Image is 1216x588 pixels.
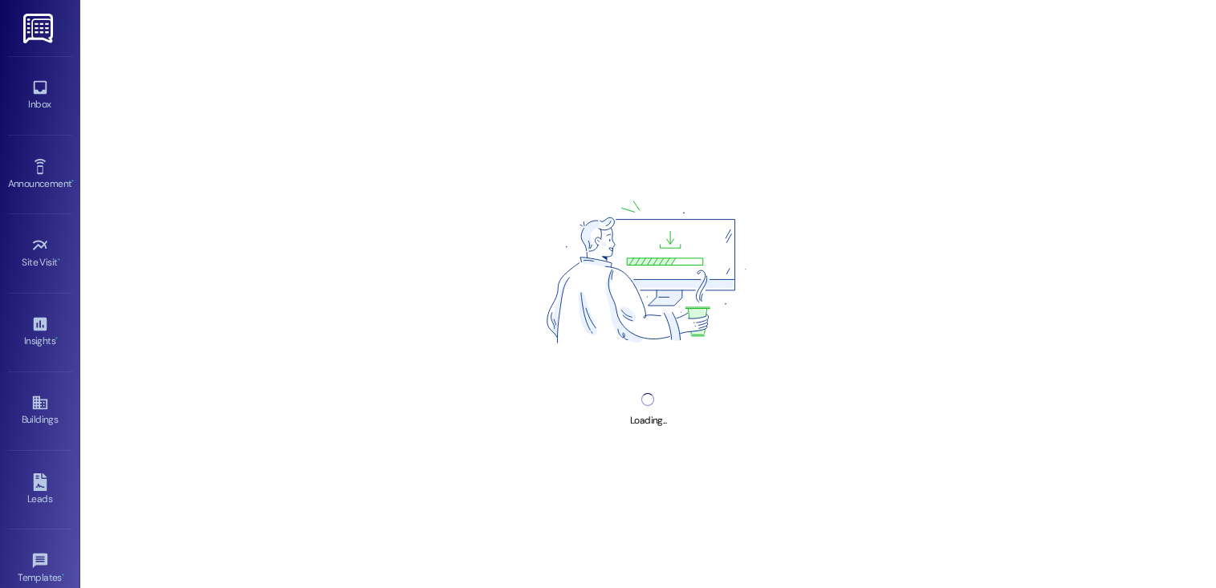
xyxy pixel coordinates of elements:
span: • [62,570,64,581]
span: • [58,254,60,266]
a: Inbox [8,74,72,117]
span: • [55,333,58,344]
img: ResiDesk Logo [23,14,56,43]
a: Buildings [8,389,72,432]
a: Site Visit • [8,232,72,275]
div: Loading... [630,412,666,429]
a: Insights • [8,310,72,354]
a: Leads [8,468,72,512]
span: • [71,176,74,187]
